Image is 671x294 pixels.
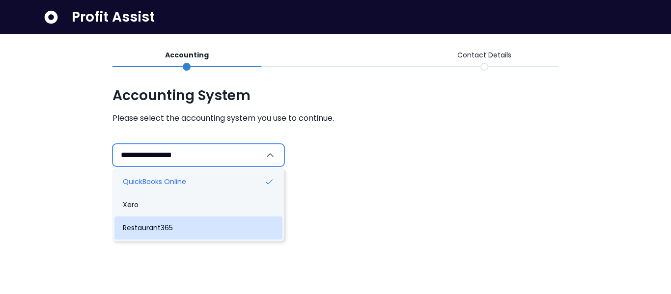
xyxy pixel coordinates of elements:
li: Restaurant365 [114,216,282,240]
li: QuickBooks Online [114,170,282,193]
p: Contact Details [457,50,511,60]
p: Accounting [165,50,209,60]
span: Accounting System [112,87,559,105]
span: Profit Assist [72,8,155,26]
span: Please select the accounting system you use to continue. [112,112,559,124]
li: Xero [114,193,282,216]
